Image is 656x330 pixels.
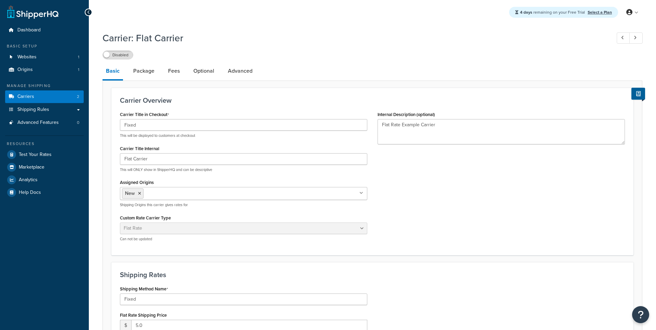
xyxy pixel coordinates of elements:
span: Dashboard [17,27,41,33]
label: Internal Description (optional) [378,112,435,117]
li: Websites [5,51,84,63]
button: Open Resource Center [632,306,649,323]
span: Marketplace [19,164,44,170]
span: Advanced Features [17,120,59,126]
label: Disabled [103,51,133,59]
span: New [125,190,135,197]
a: Fees [165,63,183,79]
div: Basic Setup [5,43,84,49]
span: Analytics [19,177,38,183]
label: Assigned Origins [120,180,154,185]
a: Next Record [629,32,643,44]
a: Advanced Features0 [5,116,84,129]
a: Select a Plan [588,9,612,15]
span: 2 [77,94,79,100]
p: Can not be updated [120,236,367,242]
button: Show Help Docs [631,88,645,100]
div: Resources [5,141,84,147]
span: 1 [78,54,79,60]
span: Test Your Rates [19,152,52,158]
a: Shipping Rules [5,103,84,116]
span: 0 [77,120,79,126]
span: Origins [17,67,33,73]
a: Help Docs [5,186,84,199]
h3: Carrier Overview [120,97,625,104]
p: This will ONLY show in ShipperHQ and can be descriptive [120,167,367,172]
label: Shipping Method Name [120,286,168,292]
span: remaining on your Free Trial [520,9,586,15]
span: Carriers [17,94,34,100]
label: Carrier Title in Checkout [120,112,169,117]
li: Carriers [5,90,84,103]
a: Basic [102,63,123,81]
h3: Shipping Rates [120,271,625,278]
a: Dashboard [5,24,84,37]
span: Help Docs [19,190,41,196]
a: Optional [190,63,218,79]
li: Origins [5,63,84,76]
label: Carrier Title Internal [120,146,159,151]
textarea: Flat Rate Example Carrier [378,119,625,144]
div: Manage Shipping [5,83,84,89]
h1: Carrier: Flat Carrier [102,31,604,45]
span: Websites [17,54,37,60]
a: Carriers2 [5,90,84,103]
a: Previous Record [617,32,630,44]
strong: 4 days [520,9,532,15]
span: 1 [78,67,79,73]
a: Analytics [5,174,84,186]
a: Package [130,63,158,79]
span: Shipping Rules [17,107,49,113]
a: Advanced [224,63,256,79]
a: Marketplace [5,161,84,173]
p: This will be displayed to customers at checkout [120,133,367,138]
a: Websites1 [5,51,84,63]
label: Custom Rate Carrier Type [120,215,171,220]
p: Shipping Origins this carrier gives rates for [120,202,367,207]
a: Test Your Rates [5,148,84,161]
label: Flat Rate Shipping Price [120,313,167,318]
li: Advanced Features [5,116,84,129]
a: Origins1 [5,63,84,76]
